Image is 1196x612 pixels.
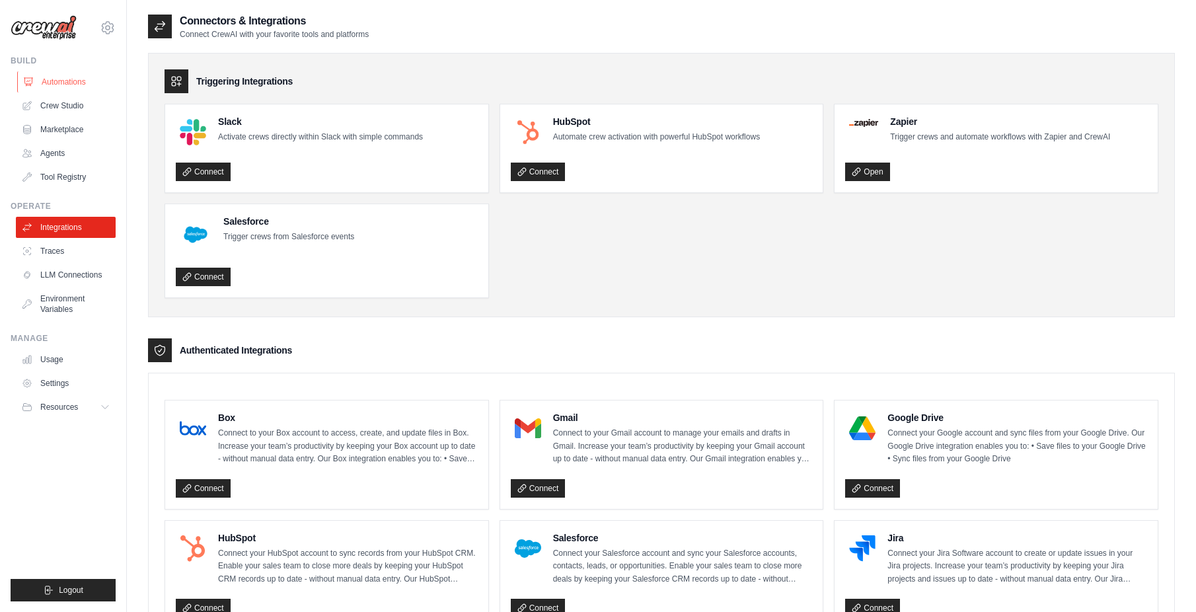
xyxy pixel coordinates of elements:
[16,397,116,418] button: Resources
[553,547,813,586] p: Connect your Salesforce account and sync your Salesforce accounts, contacts, leads, or opportunit...
[553,531,813,545] h4: Salesforce
[553,115,760,128] h4: HubSpot
[887,547,1147,586] p: Connect your Jira Software account to create or update issues in your Jira projects. Increase you...
[890,115,1110,128] h4: Zapier
[890,131,1110,144] p: Trigger crews and automate workflows with Zapier and CrewAI
[180,535,206,562] img: HubSpot Logo
[16,95,116,116] a: Crew Studio
[845,479,900,498] a: Connect
[16,373,116,394] a: Settings
[11,579,116,601] button: Logout
[849,535,876,562] img: Jira Logo
[59,585,83,595] span: Logout
[16,217,116,238] a: Integrations
[11,56,116,66] div: Build
[180,219,211,250] img: Salesforce Logo
[180,13,369,29] h2: Connectors & Integrations
[511,163,566,181] a: Connect
[16,241,116,262] a: Traces
[11,15,77,40] img: Logo
[16,349,116,370] a: Usage
[218,131,423,144] p: Activate crews directly within Slack with simple commands
[16,119,116,140] a: Marketplace
[180,119,206,145] img: Slack Logo
[16,264,116,286] a: LLM Connections
[16,167,116,188] a: Tool Registry
[223,215,354,228] h4: Salesforce
[887,411,1147,424] h4: Google Drive
[553,411,813,424] h4: Gmail
[180,29,369,40] p: Connect CrewAI with your favorite tools and platforms
[11,333,116,344] div: Manage
[511,479,566,498] a: Connect
[553,427,813,466] p: Connect to your Gmail account to manage your emails and drafts in Gmail. Increase your team’s pro...
[40,402,78,412] span: Resources
[515,415,541,441] img: Gmail Logo
[515,535,541,562] img: Salesforce Logo
[223,231,354,244] p: Trigger crews from Salesforce events
[218,427,478,466] p: Connect to your Box account to access, create, and update files in Box. Increase your team’s prod...
[218,547,478,586] p: Connect your HubSpot account to sync records from your HubSpot CRM. Enable your sales team to clo...
[515,119,541,145] img: HubSpot Logo
[553,131,760,144] p: Automate crew activation with powerful HubSpot workflows
[176,268,231,286] a: Connect
[849,119,878,127] img: Zapier Logo
[180,415,206,441] img: Box Logo
[180,344,292,357] h3: Authenticated Integrations
[176,479,231,498] a: Connect
[16,288,116,320] a: Environment Variables
[11,201,116,211] div: Operate
[16,143,116,164] a: Agents
[218,115,423,128] h4: Slack
[218,531,478,545] h4: HubSpot
[845,163,889,181] a: Open
[176,163,231,181] a: Connect
[887,427,1147,466] p: Connect your Google account and sync files from your Google Drive. Our Google Drive integration e...
[887,531,1147,545] h4: Jira
[218,411,478,424] h4: Box
[196,75,293,88] h3: Triggering Integrations
[849,415,876,441] img: Google Drive Logo
[17,71,117,93] a: Automations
